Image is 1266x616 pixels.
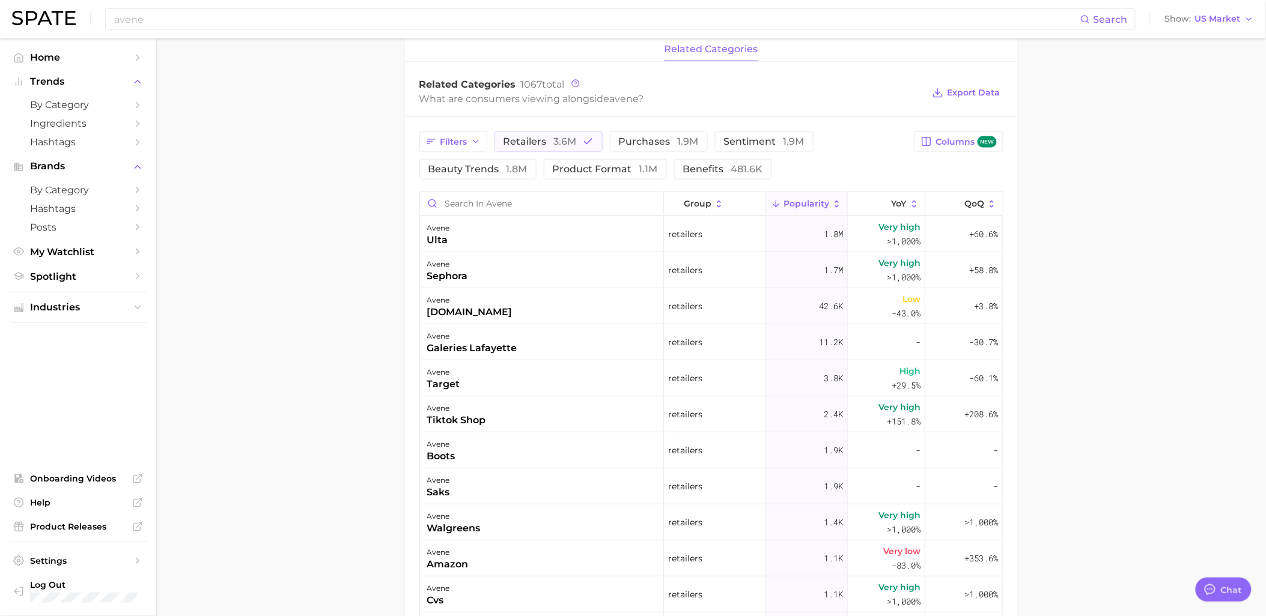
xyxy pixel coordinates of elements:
[1195,16,1241,22] span: US Market
[10,133,147,151] a: Hashtags
[1165,16,1191,22] span: Show
[878,508,921,522] span: Very high
[427,401,486,415] div: avene
[419,91,924,107] div: What are consumers viewing alongside ?
[668,443,702,457] span: retailers
[10,48,147,67] a: Home
[30,521,126,532] span: Product Releases
[10,576,147,606] a: Log out. Currently logged in with e-mail lara.stuckey@pierre-fabre.com.
[427,365,460,379] div: avene
[427,413,486,427] div: tiktok shop
[892,558,921,573] span: -83.0%
[948,88,1000,98] span: Export Data
[30,161,126,172] span: Brands
[420,576,1003,612] button: avenecvsretailers1.1kVery high>1,000%>1,000%
[427,221,450,235] div: avene
[30,222,126,233] span: Posts
[10,552,147,570] a: Settings
[521,79,543,90] span: 1067
[10,73,147,91] button: Trends
[915,131,1003,152] button: Columnsnew
[30,118,126,129] span: Ingredients
[420,288,1003,324] button: avene[DOMAIN_NAME]retailers42.6kLow-43.0%+3.8%
[668,551,702,566] span: retailers
[440,137,467,147] span: Filters
[420,216,1003,252] button: aveneultaretailers1.8mVery high>1,000%+60.6%
[30,246,126,258] span: My Watchlist
[30,497,126,508] span: Help
[30,99,126,110] span: by Category
[113,9,1080,29] input: Search here for a brand, industry, or ingredient
[619,137,699,146] span: purchases
[964,551,998,566] span: +353.6%
[427,377,460,391] div: target
[887,524,921,535] span: >1,000%
[848,192,925,216] button: YoY
[784,199,829,208] span: Popularity
[12,11,76,25] img: SPATE
[610,93,639,104] span: avene
[916,443,921,457] span: -
[30,136,126,148] span: Hashtags
[978,136,997,148] span: new
[30,52,126,63] span: Home
[10,470,147,488] a: Onboarding Videos
[420,324,1003,360] button: avenegaleries lafayetteretailers11.2k--30.7%
[969,263,998,277] span: +58.8%
[824,515,843,530] span: 1.4k
[724,137,805,146] span: sentiment
[420,504,1003,540] button: avenewalgreensretailers1.4kVery high>1,000%>1,000%
[824,263,843,277] span: 1.7m
[427,593,450,608] div: cvs
[427,449,455,464] div: boots
[427,521,481,536] div: walgreens
[30,76,126,87] span: Trends
[427,293,513,307] div: avene
[420,360,1003,396] button: avenetargetretailers3.8kHigh+29.5%-60.1%
[30,579,158,590] span: Log Out
[993,443,998,457] span: -
[824,587,843,602] span: 1.1k
[930,85,1003,101] button: Export Data
[10,157,147,175] button: Brands
[899,364,921,378] span: High
[668,515,702,530] span: retailers
[974,299,998,313] span: +3.8%
[887,235,921,247] span: >1,000%
[684,199,711,208] span: group
[883,544,921,558] span: Very low
[824,443,843,457] span: 1.9k
[668,263,702,277] span: retailers
[916,479,921,494] span: -
[420,468,1003,504] button: avenesaksretailers1.9k--
[30,302,126,313] span: Industries
[420,540,1003,576] button: aveneamazonretailers1.1kVery low-83.0%+353.6%
[521,79,565,90] span: total
[10,95,147,114] a: by Category
[665,44,758,55] span: related categories
[668,227,702,241] span: retailers
[420,396,1003,432] button: avenetiktok shopretailers2.4kVery high+151.8%+208.6%
[878,400,921,414] span: Very high
[887,596,921,607] span: >1,000%
[30,184,126,196] span: by Category
[964,199,984,208] span: QoQ
[668,371,702,385] span: retailers
[427,305,513,319] div: [DOMAIN_NAME]
[819,299,843,313] span: 42.6k
[936,136,996,148] span: Columns
[668,479,702,494] span: retailers
[427,545,469,560] div: avene
[30,271,126,282] span: Spotlight
[30,473,126,484] span: Onboarding Videos
[878,256,921,270] span: Very high
[887,271,921,283] span: >1,000%
[419,79,516,90] span: Related Categories
[1094,14,1128,25] span: Search
[824,227,843,241] span: 1.8m
[668,587,702,602] span: retailers
[766,192,848,216] button: Popularity
[10,114,147,133] a: Ingredients
[639,163,658,175] span: 1.1m
[427,329,517,343] div: avene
